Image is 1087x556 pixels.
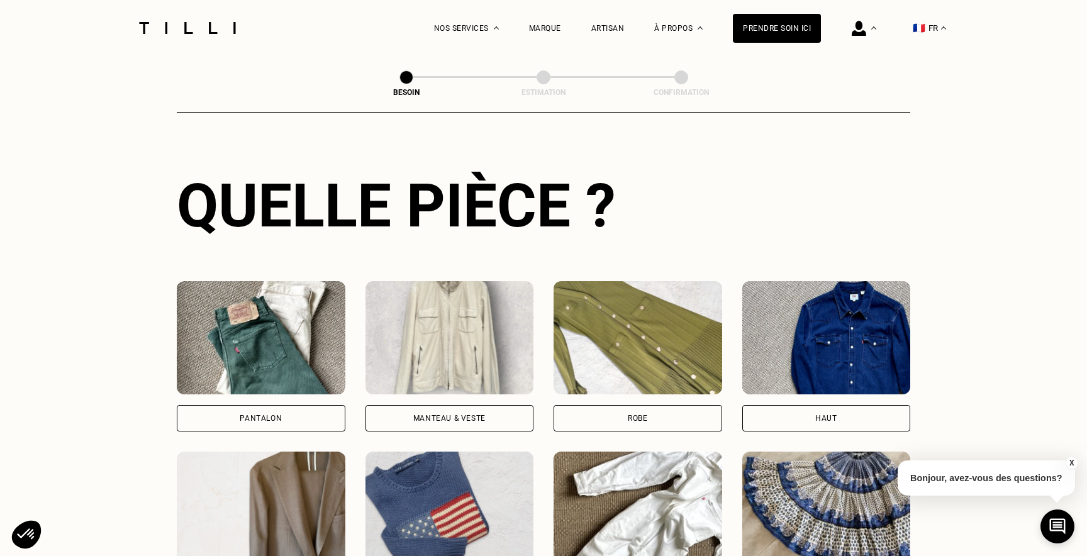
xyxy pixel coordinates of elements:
img: Menu déroulant [871,26,876,30]
div: Robe [628,414,647,422]
button: X [1065,456,1078,470]
img: icône connexion [852,21,866,36]
img: menu déroulant [941,26,946,30]
a: Artisan [591,24,625,33]
img: Tilli retouche votre Pantalon [177,281,345,394]
div: Confirmation [618,88,744,97]
a: Marque [529,24,561,33]
p: Bonjour, avez-vous des questions? [898,460,1075,496]
img: Logo du service de couturière Tilli [135,22,240,34]
img: Tilli retouche votre Haut [742,281,911,394]
div: Estimation [481,88,606,97]
span: 🇫🇷 [913,22,925,34]
img: Tilli retouche votre Manteau & Veste [365,281,534,394]
img: Tilli retouche votre Robe [554,281,722,394]
div: Manteau & Veste [413,414,486,422]
div: Quelle pièce ? [177,170,910,241]
div: Haut [815,414,837,422]
img: Menu déroulant à propos [698,26,703,30]
div: Pantalon [240,414,282,422]
a: Prendre soin ici [733,14,821,43]
div: Besoin [343,88,469,97]
img: Menu déroulant [494,26,499,30]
